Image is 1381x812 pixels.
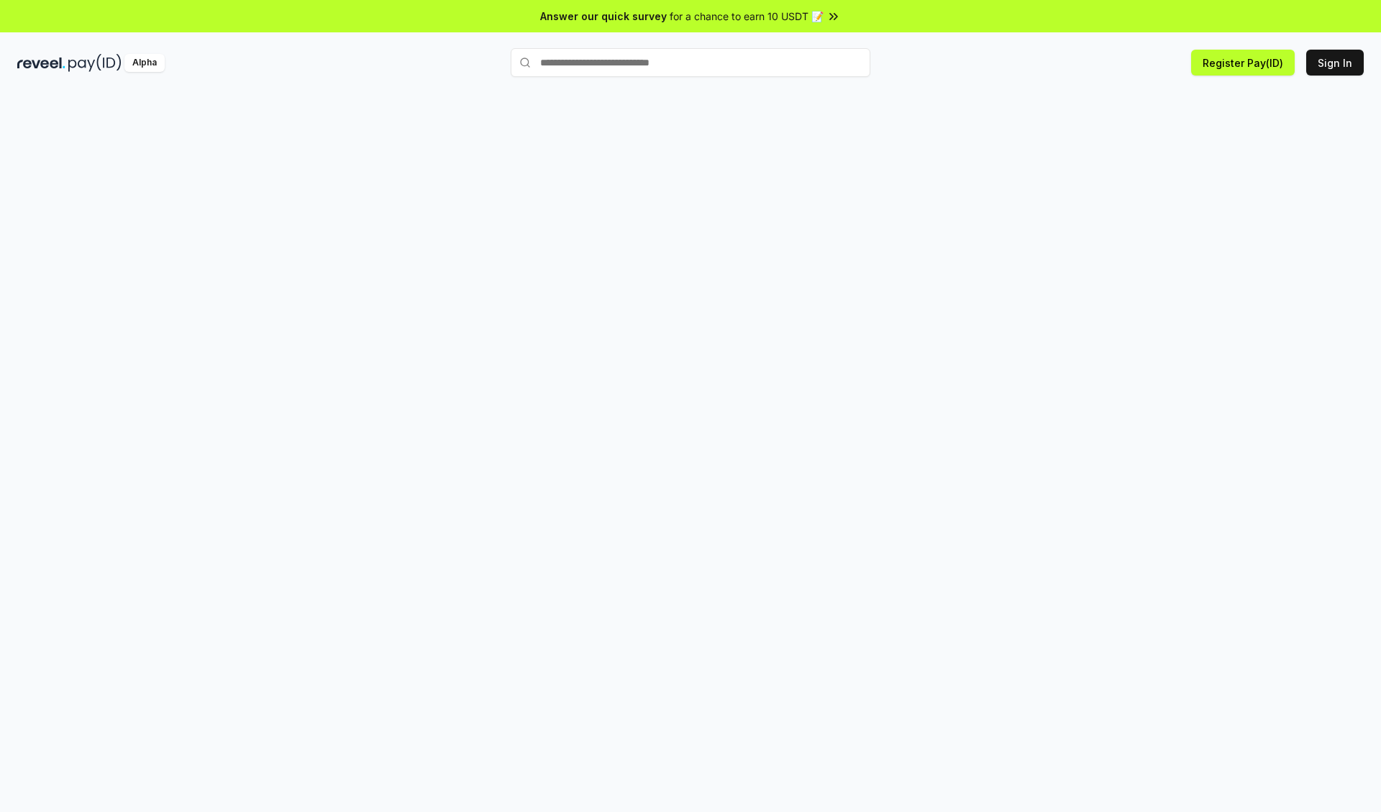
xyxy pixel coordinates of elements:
img: pay_id [68,54,122,72]
img: reveel_dark [17,54,65,72]
button: Register Pay(ID) [1191,50,1295,76]
span: for a chance to earn 10 USDT 📝 [670,9,824,24]
span: Answer our quick survey [540,9,667,24]
div: Alpha [124,54,165,72]
button: Sign In [1306,50,1364,76]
